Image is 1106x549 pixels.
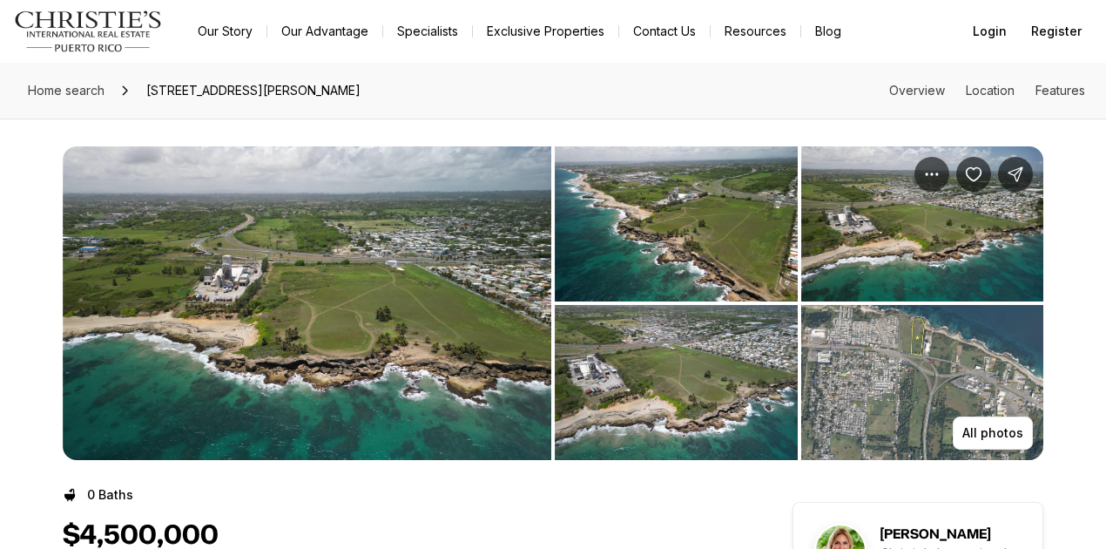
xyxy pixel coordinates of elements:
[953,417,1033,450] button: All photos
[801,19,855,44] a: Blog
[962,426,1023,440] p: All photos
[383,19,472,44] a: Specialists
[998,157,1033,192] button: Share Property: Stae Road #2 Km 83.1 BO CARRIZALES
[555,305,798,460] button: View image gallery
[555,146,798,302] button: View image gallery
[63,146,551,460] li: 1 of 3
[880,525,990,543] h5: [PERSON_NAME]
[14,10,163,52] img: logo
[619,19,710,44] button: Contact Us
[1035,83,1085,98] a: Skip to: Features
[63,146,551,460] button: View image gallery
[962,14,1017,49] button: Login
[889,83,945,98] a: Skip to: Overview
[63,146,1043,460] div: Listing Photos
[87,488,133,502] p: 0 Baths
[555,146,1043,460] li: 2 of 3
[711,19,800,44] a: Resources
[966,83,1015,98] a: Skip to: Location
[21,77,111,105] a: Home search
[28,83,105,98] span: Home search
[184,19,266,44] a: Our Story
[1021,14,1092,49] button: Register
[889,84,1085,98] nav: Page section menu
[956,157,991,192] button: Save Property: Stae Road #2 Km 83.1 BO CARRIZALES
[801,305,1044,460] button: View image gallery
[973,24,1007,38] span: Login
[473,19,618,44] a: Exclusive Properties
[139,77,368,105] span: [STREET_ADDRESS][PERSON_NAME]
[914,157,949,192] button: Property options
[267,19,382,44] a: Our Advantage
[1031,24,1082,38] span: Register
[801,146,1044,302] button: View image gallery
